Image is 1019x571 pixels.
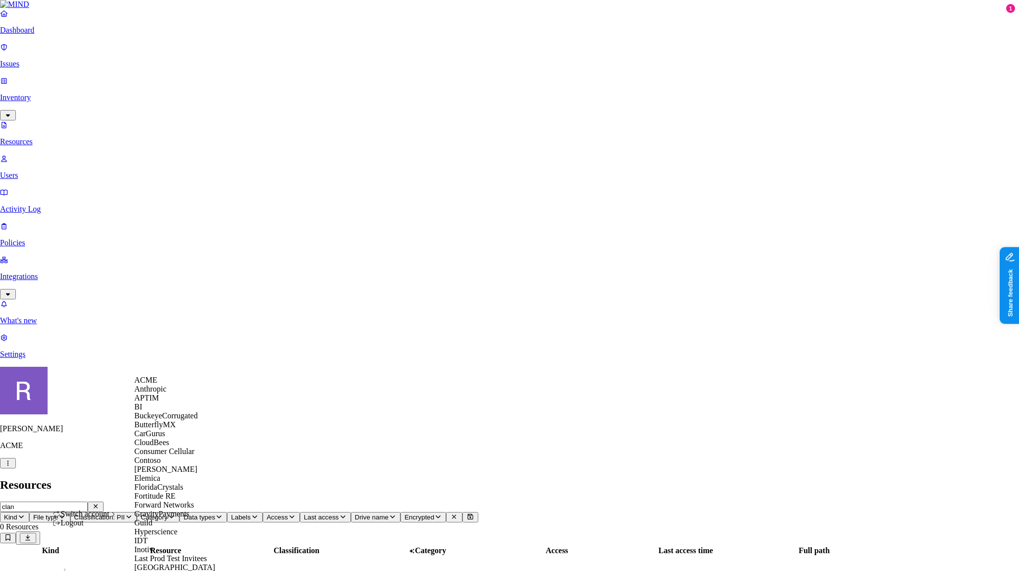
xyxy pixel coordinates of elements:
[60,510,109,518] span: Switch account
[134,474,160,482] span: Elemica
[134,429,165,438] span: CarGurus
[134,394,159,402] span: APTIM
[134,554,207,563] span: Last Prod Test Invitees
[134,545,153,554] span: Inotiv
[134,447,194,456] span: Consumer Cellular
[134,438,169,447] span: CloudBees
[134,411,198,420] span: BuckeyeCorrugated
[134,385,167,393] span: Anthropic
[134,420,176,429] span: ButterflyMX
[134,536,148,545] span: IDT
[134,465,197,473] span: [PERSON_NAME]
[134,483,183,491] span: FloridaCrystals
[134,501,194,509] span: Forward Networks
[134,456,161,464] span: Contoso
[134,510,189,518] span: GravityPayments
[134,376,157,384] span: ACME
[134,402,142,411] span: BI
[134,492,175,500] span: Fortitude RE
[53,518,117,527] div: Logout
[134,518,152,527] span: Guild
[134,527,177,536] span: Hyperscience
